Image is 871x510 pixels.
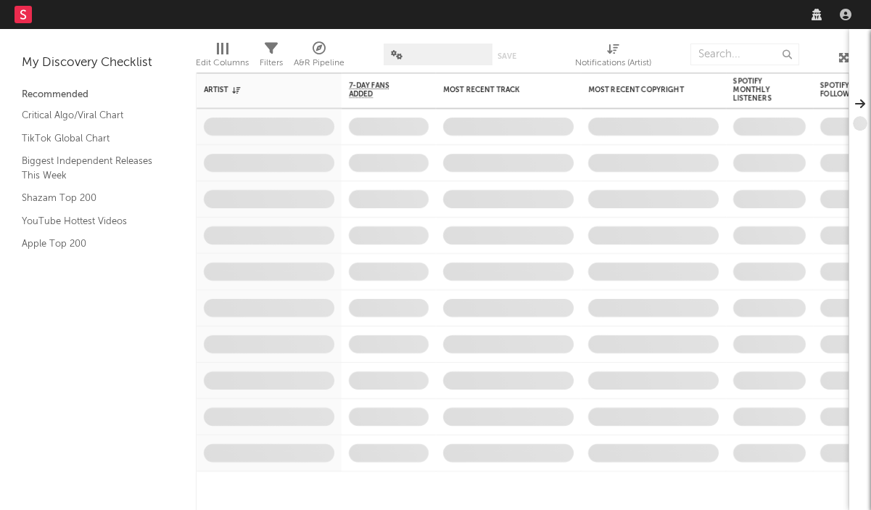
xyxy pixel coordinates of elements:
div: Most Recent Track [443,86,552,94]
div: Edit Columns [196,36,249,78]
a: Shazam Top 200 [22,190,160,206]
div: Filters [260,54,283,72]
input: Search... [690,44,799,65]
div: Spotify Monthly Listeners [733,77,784,103]
div: Spotify Followers [820,81,871,99]
a: Biggest Independent Releases This Week [22,153,160,183]
div: Filters [260,36,283,78]
div: A&R Pipeline [294,54,344,72]
a: Critical Algo/Viral Chart [22,107,160,123]
div: Artist [204,86,313,94]
div: Notifications (Artist) [575,54,651,72]
a: Apple Top 200 [22,236,160,252]
div: Edit Columns [196,54,249,72]
div: A&R Pipeline [294,36,344,78]
div: Notifications (Artist) [575,36,651,78]
a: TikTok Global Chart [22,131,160,147]
div: My Discovery Checklist [22,54,174,72]
div: Most Recent Copyright [588,86,697,94]
button: Save [498,52,516,60]
div: Recommended [22,86,174,104]
span: 7-Day Fans Added [349,81,407,99]
a: YouTube Hottest Videos [22,213,160,229]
